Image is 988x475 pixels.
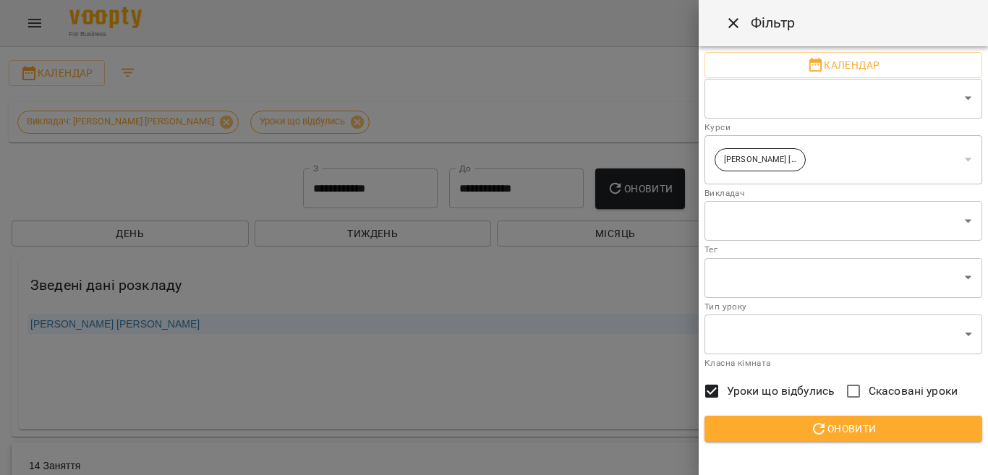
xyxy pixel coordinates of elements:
[716,420,971,437] span: Оновити
[704,187,982,201] p: Викладач
[869,382,958,400] span: Скасовані уроки
[704,356,982,371] p: Класна кімната
[704,300,982,314] p: Тип уроку
[724,154,796,166] p: [PERSON_NAME] [PERSON_NAME]
[704,416,982,442] button: Оновити
[704,134,982,184] div: [PERSON_NAME] [PERSON_NAME]
[704,201,982,241] div: ​
[716,56,971,74] span: Календар
[704,78,982,119] div: ​
[727,382,835,400] span: Уроки що відбулись
[716,6,751,40] button: Close
[751,12,796,34] h6: Фільтр
[704,314,982,354] div: ​
[704,257,982,298] div: ​
[704,243,982,257] p: Тег
[704,52,982,78] button: Календар
[704,121,982,135] p: Курси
